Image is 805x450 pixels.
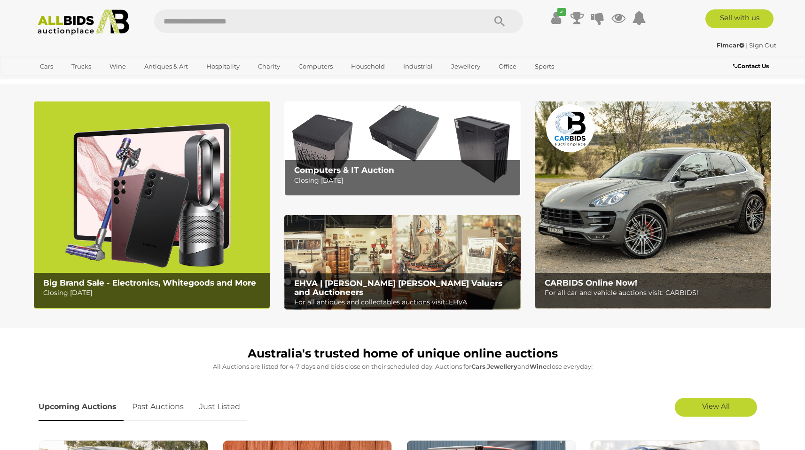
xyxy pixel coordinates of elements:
a: Computers [292,59,339,74]
strong: Jewellery [487,363,517,370]
h1: Australia's trusted home of unique online auctions [39,347,767,360]
img: CARBIDS Online Now! [535,101,771,309]
a: Household [345,59,391,74]
img: EHVA | Evans Hastings Valuers and Auctioneers [284,215,521,310]
img: Big Brand Sale - Electronics, Whitegoods and More [34,101,270,309]
a: Cars [34,59,59,74]
a: Charity [252,59,286,74]
a: Sell with us [705,9,774,28]
span: View All [702,402,730,411]
p: For all antiques and collectables auctions visit: EHVA [294,296,516,308]
b: Big Brand Sale - Electronics, Whitegoods and More [43,278,256,287]
a: ✔ [549,9,563,26]
a: Wine [103,59,132,74]
i: ✔ [557,8,566,16]
a: [GEOGRAPHIC_DATA] [34,74,113,90]
a: Just Listed [192,393,247,421]
a: Upcoming Auctions [39,393,124,421]
strong: Wine [530,363,547,370]
a: Fimcar [717,41,746,49]
a: Industrial [397,59,439,74]
p: Closing [DATE] [294,175,516,186]
a: Jewellery [445,59,486,74]
a: Hospitality [200,59,246,74]
a: Contact Us [733,61,771,71]
p: Closing [DATE] [43,287,265,299]
button: Search [476,9,523,33]
a: CARBIDS Online Now! CARBIDS Online Now! For all car and vehicle auctions visit: CARBIDS! [535,101,771,309]
img: Allbids.com.au [32,9,134,35]
strong: Cars [471,363,485,370]
a: EHVA | Evans Hastings Valuers and Auctioneers EHVA | [PERSON_NAME] [PERSON_NAME] Valuers and Auct... [284,215,521,310]
p: All Auctions are listed for 4-7 days and bids close on their scheduled day. Auctions for , and cl... [39,361,767,372]
a: Trucks [65,59,97,74]
a: Antiques & Art [138,59,194,74]
a: Big Brand Sale - Electronics, Whitegoods and More Big Brand Sale - Electronics, Whitegoods and Mo... [34,101,270,309]
b: CARBIDS Online Now! [545,278,637,287]
b: Contact Us [733,62,769,70]
a: Office [492,59,523,74]
strong: Fimcar [717,41,744,49]
b: Computers & IT Auction [294,165,394,175]
a: View All [675,398,757,417]
b: EHVA | [PERSON_NAME] [PERSON_NAME] Valuers and Auctioneers [294,279,502,297]
a: Computers & IT Auction Computers & IT Auction Closing [DATE] [284,101,521,196]
img: Computers & IT Auction [284,101,521,196]
p: For all car and vehicle auctions visit: CARBIDS! [545,287,766,299]
a: Sports [529,59,560,74]
span: | [746,41,748,49]
a: Sign Out [749,41,776,49]
a: Past Auctions [125,393,191,421]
